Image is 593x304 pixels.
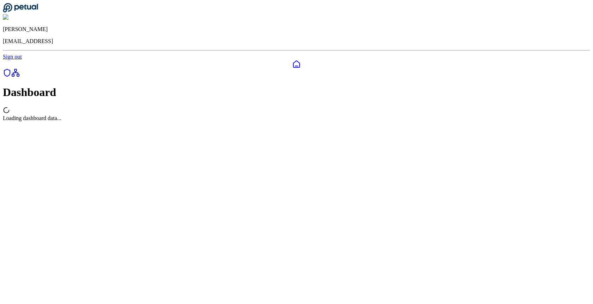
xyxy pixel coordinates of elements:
a: Go to Dashboard [3,8,38,14]
h1: Dashboard [3,86,590,99]
p: [PERSON_NAME] [3,26,590,32]
div: Loading dashboard data... [3,115,590,121]
a: SOC [3,72,11,78]
p: [EMAIL_ADDRESS] [3,38,590,44]
a: Sign out [3,54,22,60]
img: Snir Kodesh [3,14,37,20]
a: Dashboard [3,60,590,68]
a: Integrations [11,72,20,78]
